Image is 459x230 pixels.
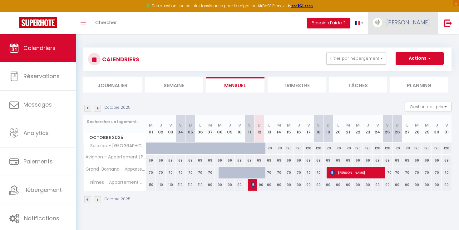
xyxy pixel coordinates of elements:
button: Gestion des prix [405,102,452,111]
div: 110 [146,179,156,191]
th: 10 [235,115,245,142]
strong: >>> ICI <<<< [291,3,313,8]
abbr: D [189,122,192,128]
div: 69 [363,155,373,166]
div: 69 [264,155,274,166]
span: Paiements [23,157,53,165]
div: 69 [185,155,195,166]
th: 29 [422,115,432,142]
span: Calendriers [23,44,56,52]
span: Grand-Bornand - Appartement Falgari [85,167,147,172]
abbr: V [376,122,379,128]
abbr: D [258,122,261,128]
th: 12 [254,115,264,142]
div: 70 [185,167,195,178]
abbr: M [149,122,153,128]
div: 90 [363,179,373,191]
div: 70 [383,167,392,178]
div: 90 [402,179,412,191]
abbr: M [346,122,350,128]
abbr: M [287,122,291,128]
span: [PERSON_NAME] [386,18,430,26]
li: Semaine [145,77,203,92]
div: 90 [432,179,442,191]
abbr: D [396,122,399,128]
abbr: M [356,122,360,128]
div: 90 [383,179,392,191]
div: 90 [264,179,274,191]
div: 69 [195,155,205,166]
div: 69 [294,155,304,166]
th: 05 [185,115,195,142]
div: 69 [284,155,294,166]
abbr: M [218,122,222,128]
div: 69 [432,155,442,166]
div: 90 [225,179,235,191]
th: 07 [205,115,215,142]
div: 69 [146,155,156,166]
abbr: S [248,122,251,128]
div: 110 [195,179,205,191]
abbr: J [367,122,369,128]
th: 13 [264,115,274,142]
span: Notifications [24,214,59,222]
button: Filtrer par hébergement [326,52,386,65]
div: 70 [402,167,412,178]
div: 90 [392,179,402,191]
abbr: J [436,122,438,128]
p: Octobre 2025 [105,196,131,202]
input: Rechercher un logement... [87,116,142,127]
abbr: L [268,122,270,128]
img: logout [444,19,452,27]
div: 69 [175,155,185,166]
th: 27 [402,115,412,142]
th: 23 [363,115,373,142]
div: 120 [304,142,314,154]
div: 120 [343,142,353,154]
th: 24 [373,115,383,142]
div: 70 [274,167,284,178]
div: 90 [274,179,284,191]
div: 90 [343,179,353,191]
div: 120 [442,142,452,154]
th: 31 [442,115,452,142]
div: 70 [304,167,314,178]
abbr: M [208,122,212,128]
li: Mensuel [206,77,264,92]
div: 90 [313,179,323,191]
div: 70 [146,167,156,178]
span: Analytics [23,129,49,137]
div: 70 [432,167,442,178]
span: Salazac - [GEOGRAPHIC_DATA][PERSON_NAME] [85,142,147,149]
div: 70 [284,167,294,178]
div: 69 [313,155,323,166]
div: 120 [383,142,392,154]
th: 04 [175,115,185,142]
div: 120 [412,142,422,154]
abbr: V [238,122,241,128]
th: 19 [323,115,333,142]
div: 120 [363,142,373,154]
div: 69 [304,155,314,166]
div: 120 [422,142,432,154]
li: Journalier [83,77,142,92]
th: 18 [313,115,323,142]
div: 69 [156,155,166,166]
th: 06 [195,115,205,142]
div: 70 [156,167,166,178]
abbr: S [386,122,389,128]
th: 15 [284,115,294,142]
div: 120 [392,142,402,154]
th: 08 [215,115,225,142]
abbr: L [199,122,201,128]
li: Planning [390,77,449,92]
div: 110 [156,179,166,191]
div: 69 [412,155,422,166]
div: 70 [294,167,304,178]
div: 90 [294,179,304,191]
div: 90 [323,179,333,191]
div: 70 [392,167,402,178]
div: 120 [284,142,294,154]
div: 69 [244,155,254,166]
abbr: S [179,122,182,128]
